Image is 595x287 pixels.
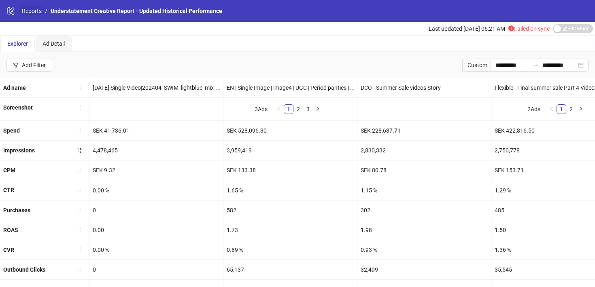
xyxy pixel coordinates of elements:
[223,121,357,140] div: SEK 528,096.30
[255,106,268,112] span: 3 Ads
[223,141,357,160] div: 3,959,419
[76,85,82,91] span: sort-ascending
[6,59,52,72] button: Add Filter
[223,78,357,97] div: EN | Single Image | image4 | UGC | Period panties | [DATE] | No adjustments
[293,104,303,114] li: 2
[223,220,357,240] div: 1.73
[313,104,323,114] li: Next Page
[89,160,223,180] div: SEK 9.32
[357,240,491,260] div: 0.93 %
[304,105,312,114] a: 3
[22,62,46,68] div: Add Filter
[284,104,293,114] li: 1
[508,25,550,32] span: Failed on sync
[313,104,323,114] button: right
[20,6,43,15] a: Reports
[357,160,491,180] div: SEK 80.78
[3,227,18,233] b: ROAS
[76,148,82,153] span: sort-descending
[3,84,26,91] b: Ad name
[89,260,223,279] div: 0
[567,105,576,114] a: 2
[578,106,583,111] span: right
[7,40,28,47] span: Explorer
[89,78,223,97] div: [DATE]|Single Video|202404_SWIM_lightblue_mix_square_17||Spring Essentials Collections
[223,260,357,279] div: 65,137
[76,207,82,213] span: sort-ascending
[527,106,540,112] span: 2 Ads
[13,62,19,68] span: filter
[576,104,586,114] li: Next Page
[357,141,491,160] div: 2,830,332
[89,180,223,200] div: 0.00 %
[45,6,47,15] li: /
[274,104,284,114] button: left
[533,62,539,68] span: to
[294,105,303,114] a: 2
[303,104,313,114] li: 3
[89,240,223,260] div: 0.00 %
[3,147,35,154] b: Impressions
[3,247,14,253] b: CVR
[547,104,557,114] li: Previous Page
[89,121,223,140] div: SEK 41,736.01
[357,180,491,200] div: 1.15 %
[223,200,357,220] div: 582
[315,106,320,111] span: right
[576,104,586,114] button: right
[76,266,82,272] span: sort-ascending
[357,121,491,140] div: SEK 228,637.71
[462,59,491,72] div: Custom
[51,8,222,14] span: Understatement Creative Report - Updated Historical Performance
[274,104,284,114] li: Previous Page
[508,25,514,31] span: exclamation-circle
[3,167,15,173] b: CPM
[223,160,357,180] div: SEK 133.38
[89,141,223,160] div: 4,478,465
[89,220,223,240] div: 0.00
[276,106,281,111] span: left
[42,40,65,47] span: Ad Detail
[549,106,554,111] span: left
[557,105,566,114] a: 1
[223,180,357,200] div: 1.65 %
[429,25,505,32] span: Last updated [DATE] 06:21 AM
[3,187,14,193] b: CTR
[357,260,491,279] div: 32,499
[76,187,82,193] span: sort-ascending
[357,200,491,220] div: 302
[76,105,82,110] span: sort-ascending
[3,127,20,134] b: Spend
[223,240,357,260] div: 0.89 %
[3,207,30,213] b: Purchases
[533,62,539,68] span: swap-right
[357,220,491,240] div: 1.98
[557,104,566,114] li: 1
[76,128,82,133] span: sort-ascending
[357,78,491,97] div: DCO - Summer Sale videos Story
[566,104,576,114] li: 2
[284,105,293,114] a: 1
[3,104,33,111] b: Screenshot
[3,266,45,273] b: Outbound Clicks
[76,227,82,232] span: sort-ascending
[89,200,223,220] div: 0
[76,247,82,252] span: sort-ascending
[76,167,82,173] span: sort-ascending
[547,104,557,114] button: left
